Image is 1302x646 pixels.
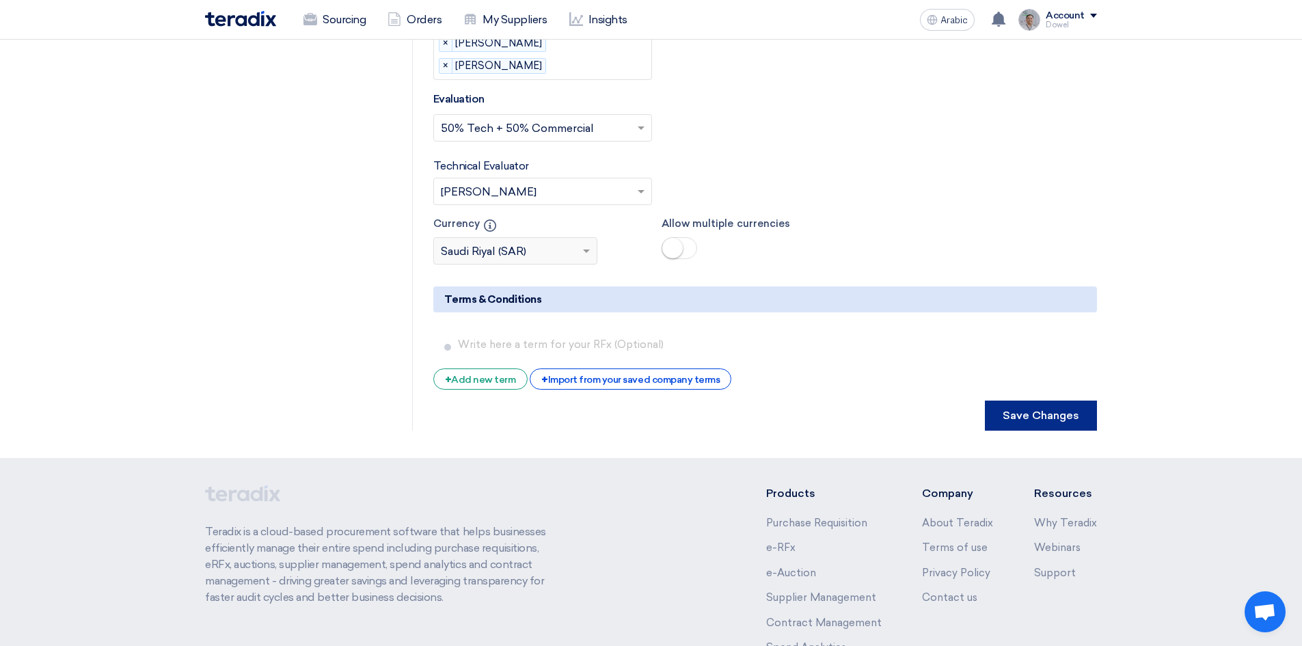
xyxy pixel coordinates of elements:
[205,11,276,27] img: Teradix logo
[1018,9,1040,31] img: IMG_1753965247717.jpg
[940,14,968,26] font: Arabic
[766,617,882,629] a: Contract Management
[205,525,546,604] font: Teradix is ​​a cloud-based procurement software that helps businesses efficiently manage their en...
[1003,409,1079,422] font: Save Changes
[766,487,815,500] font: Products
[441,245,526,258] font: Saudi Riyal (SAR)
[922,541,988,554] a: Terms of use
[1046,10,1085,21] font: Account
[455,59,542,72] font: [PERSON_NAME]
[922,487,973,500] font: Company
[433,92,485,105] font: Evaluation
[483,13,547,26] font: My Suppliers
[445,373,452,386] font: +
[766,567,816,579] a: e-Auction
[433,217,480,230] font: Currency
[541,373,548,386] font: +
[1034,567,1076,579] a: Support
[377,5,452,35] a: Orders
[1034,487,1092,500] font: Resources
[922,591,977,604] a: Contact us
[548,374,720,386] font: Import from your saved company terms
[458,332,1091,358] input: Write here a term for your RFx (Optional)
[455,37,542,49] font: [PERSON_NAME]
[443,37,448,49] font: ×
[1034,517,1097,529] a: Why Teradix
[293,5,377,35] a: Sourcing
[766,517,867,529] a: Purchase Requisition
[662,217,791,230] font: Allow multiple currencies
[922,517,993,529] a: About Teradix
[1034,541,1081,554] a: Webinars
[922,567,990,579] a: Privacy Policy
[1245,591,1286,632] div: Open chat
[588,13,627,26] font: Insights
[920,9,975,31] button: Arabic
[323,13,366,26] font: Sourcing
[443,59,448,72] font: ×
[452,5,558,35] a: My Suppliers
[451,374,515,386] font: Add new term
[766,591,876,604] a: Supplier Management
[766,541,796,554] a: e-RFx
[985,401,1097,431] button: Save Changes
[407,13,442,26] font: Orders
[1046,21,1069,29] font: Dowel
[444,293,541,306] font: Terms & Conditions
[558,5,638,35] a: Insights
[433,159,529,172] font: Technical Evaluator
